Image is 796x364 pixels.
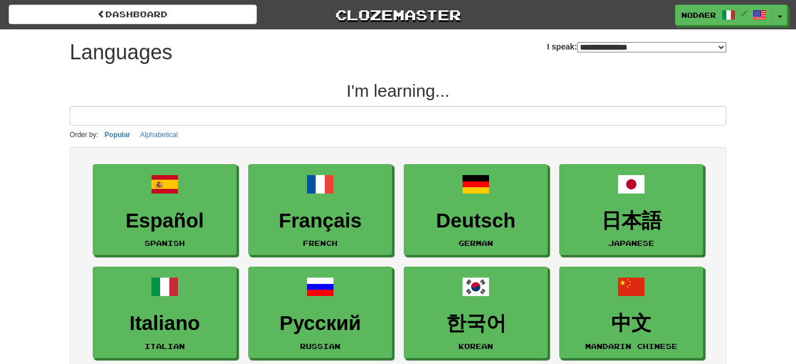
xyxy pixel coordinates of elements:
h3: Español [99,210,230,232]
h3: 中文 [566,312,697,335]
h3: Français [255,210,386,232]
span: nodaer [681,10,716,20]
a: DeutschGerman [404,164,548,256]
a: 한국어Korean [404,267,548,358]
small: Order by: [70,131,98,139]
small: Mandarin Chinese [585,342,677,350]
a: dashboard [9,5,257,24]
select: I speak: [577,42,726,52]
h3: Italiano [99,312,230,335]
h3: Русский [255,312,386,335]
small: Italian [145,342,185,350]
h3: Deutsch [410,210,541,232]
a: 中文Mandarin Chinese [559,267,703,358]
small: French [303,239,338,247]
a: РусскийRussian [248,267,392,358]
small: Russian [300,342,340,350]
h2: I'm learning... [70,81,726,100]
a: EspañolSpanish [93,164,237,256]
button: Popular [101,128,134,141]
small: Korean [458,342,493,350]
h3: 日本語 [566,210,697,232]
a: nodaer / [675,5,773,25]
h3: 한국어 [410,312,541,335]
span: / [741,9,747,17]
label: I speak: [547,41,726,52]
a: 日本語Japanese [559,164,703,256]
button: Alphabetical [137,128,181,141]
small: Spanish [145,239,185,247]
small: Japanese [608,239,654,247]
a: FrançaisFrench [248,164,392,256]
small: German [458,239,493,247]
h1: Languages [70,41,172,64]
a: Clozemaster [274,5,522,25]
a: ItalianoItalian [93,267,237,358]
